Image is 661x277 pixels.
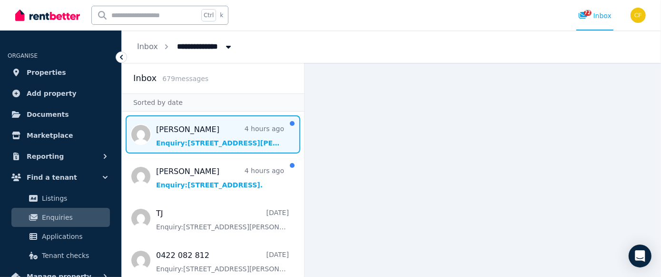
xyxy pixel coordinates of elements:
[584,10,592,16] span: 72
[11,246,110,265] a: Tenant checks
[8,63,114,82] a: Properties
[631,8,646,23] img: Christos Fassoulidis
[220,11,223,19] span: k
[162,75,208,82] span: 679 message s
[27,109,69,120] span: Documents
[8,147,114,166] button: Reporting
[122,112,304,277] nav: Message list
[42,193,106,204] span: Listings
[42,250,106,261] span: Tenant checks
[11,208,110,227] a: Enquiries
[27,67,66,78] span: Properties
[15,8,80,22] img: RentBetter
[8,168,114,187] button: Find a tenant
[122,93,304,112] div: Sorted by date
[42,212,106,223] span: Enquiries
[27,172,77,183] span: Find a tenant
[42,231,106,242] span: Applications
[156,250,289,274] a: 0422 082 812[DATE]Enquiry:[STREET_ADDRESS][PERSON_NAME].
[137,42,158,51] a: Inbox
[8,105,114,124] a: Documents
[156,124,284,148] a: [PERSON_NAME]4 hours agoEnquiry:[STREET_ADDRESS][PERSON_NAME].
[27,88,77,99] span: Add property
[11,189,110,208] a: Listings
[578,11,612,21] div: Inbox
[156,208,289,232] a: TJ[DATE]Enquiry:[STREET_ADDRESS][PERSON_NAME].
[201,9,216,21] span: Ctrl
[156,166,284,190] a: [PERSON_NAME]4 hours agoEnquiry:[STREET_ADDRESS].
[133,72,157,85] h2: Inbox
[629,245,651,267] div: Open Intercom Messenger
[122,31,248,63] nav: Breadcrumb
[27,130,73,141] span: Marketplace
[8,126,114,145] a: Marketplace
[11,227,110,246] a: Applications
[8,52,38,59] span: ORGANISE
[8,84,114,103] a: Add property
[27,151,64,162] span: Reporting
